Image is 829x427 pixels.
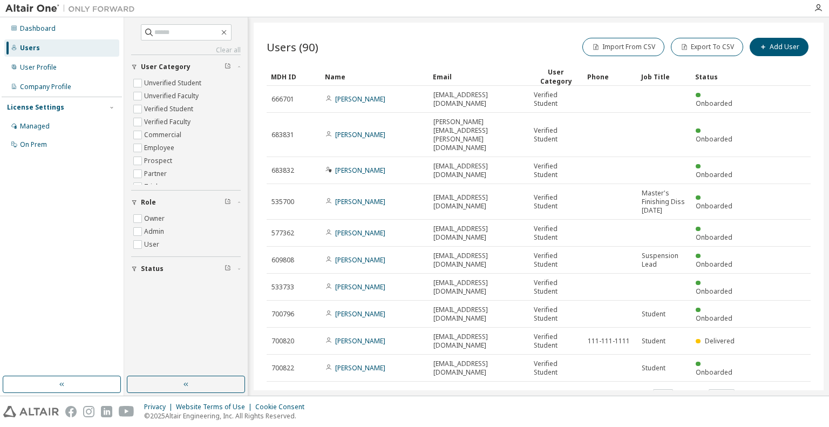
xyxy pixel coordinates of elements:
[3,406,59,417] img: altair_logo.svg
[335,363,385,372] a: [PERSON_NAME]
[141,63,191,71] span: User Category
[271,95,294,104] span: 666701
[144,225,166,238] label: Admin
[83,406,94,417] img: instagram.svg
[433,306,524,323] span: [EMAIL_ADDRESS][DOMAIN_NAME]
[144,167,169,180] label: Partner
[20,122,50,131] div: Managed
[271,337,294,345] span: 700820
[433,68,525,85] div: Email
[534,252,578,269] span: Verified Student
[101,406,112,417] img: linkedin.svg
[5,3,140,14] img: Altair One
[696,134,732,144] span: Onboarded
[271,229,294,238] span: 577362
[20,44,40,52] div: Users
[642,337,665,345] span: Student
[696,260,732,269] span: Onboarded
[642,364,665,372] span: Student
[144,411,311,421] p: © 2025 Altair Engineering, Inc. All Rights Reserved.
[20,83,71,91] div: Company Profile
[696,99,732,108] span: Onboarded
[141,198,156,207] span: Role
[20,63,57,72] div: User Profile
[144,90,201,103] label: Unverified Faculty
[144,128,184,141] label: Commercial
[271,166,294,175] span: 683832
[534,360,578,377] span: Verified Student
[534,91,578,108] span: Verified Student
[587,68,633,85] div: Phone
[271,68,316,85] div: MDH ID
[534,279,578,296] span: Verified Student
[271,283,294,292] span: 533733
[20,24,56,33] div: Dashboard
[144,238,161,251] label: User
[335,309,385,318] a: [PERSON_NAME]
[20,140,47,149] div: On Prem
[642,252,686,269] span: Suspension Lead
[534,306,578,323] span: Verified Student
[271,198,294,206] span: 535700
[144,116,193,128] label: Verified Faculty
[335,197,385,206] a: [PERSON_NAME]
[696,201,732,211] span: Onboarded
[225,265,231,273] span: Clear filter
[255,403,311,411] div: Cookie Consent
[534,162,578,179] span: Verified Student
[433,360,524,377] span: [EMAIL_ADDRESS][DOMAIN_NAME]
[144,403,176,411] div: Privacy
[533,67,579,86] div: User Category
[271,256,294,265] span: 609808
[588,337,630,345] span: 111-111-1111
[325,68,424,85] div: Name
[534,126,578,144] span: Verified Student
[131,191,241,214] button: Role
[176,403,255,411] div: Website Terms of Use
[433,193,524,211] span: [EMAIL_ADDRESS][DOMAIN_NAME]
[705,336,735,345] span: Delivered
[696,314,732,323] span: Onboarded
[534,225,578,242] span: Verified Student
[144,141,176,154] label: Employee
[131,55,241,79] button: User Category
[433,252,524,269] span: [EMAIL_ADDRESS][DOMAIN_NAME]
[671,38,743,56] button: Export To CSV
[335,255,385,265] a: [PERSON_NAME]
[141,265,164,273] span: Status
[696,287,732,296] span: Onboarded
[144,180,160,193] label: Trial
[433,162,524,179] span: [EMAIL_ADDRESS][DOMAIN_NAME]
[144,212,167,225] label: Owner
[696,233,732,242] span: Onboarded
[642,310,665,318] span: Student
[696,170,732,179] span: Onboarded
[65,406,77,417] img: facebook.svg
[271,364,294,372] span: 700822
[582,38,664,56] button: Import From CSV
[695,68,740,85] div: Status
[225,63,231,71] span: Clear filter
[335,94,385,104] a: [PERSON_NAME]
[119,406,134,417] img: youtube.svg
[144,77,203,90] label: Unverified Student
[602,389,673,403] span: Items per page
[267,39,318,55] span: Users (90)
[144,154,174,167] label: Prospect
[534,193,578,211] span: Verified Student
[433,118,524,152] span: [PERSON_NAME][EMAIL_ADDRESS][PERSON_NAME][DOMAIN_NAME]
[131,257,241,281] button: Status
[433,91,524,108] span: [EMAIL_ADDRESS][DOMAIN_NAME]
[335,166,385,175] a: [PERSON_NAME]
[7,103,64,112] div: License Settings
[433,333,524,350] span: [EMAIL_ADDRESS][DOMAIN_NAME]
[335,282,385,292] a: [PERSON_NAME]
[335,228,385,238] a: [PERSON_NAME]
[271,131,294,139] span: 683831
[750,38,808,56] button: Add User
[225,198,231,207] span: Clear filter
[144,103,195,116] label: Verified Student
[433,279,524,296] span: [EMAIL_ADDRESS][DOMAIN_NAME]
[335,336,385,345] a: [PERSON_NAME]
[335,130,385,139] a: [PERSON_NAME]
